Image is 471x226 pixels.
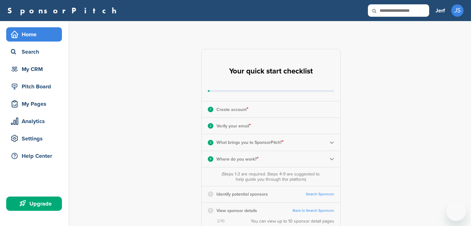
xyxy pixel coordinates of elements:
[217,219,225,224] span: 2/10
[6,97,62,111] a: My Pages
[216,190,268,198] p: Identify potential sponsors
[208,140,213,145] div: 3
[208,191,213,197] div: 5
[435,6,445,15] h3: Jerf
[208,208,213,213] div: 6
[329,140,334,145] img: Checklist arrow 2
[216,155,259,163] p: Where do you work?
[293,208,334,213] a: Back to Search Sponsors
[6,62,62,76] a: My CRM
[9,64,62,75] div: My CRM
[9,116,62,127] div: Analytics
[6,114,62,128] a: Analytics
[216,207,257,215] p: View sponsor details
[9,150,62,162] div: Help Center
[6,149,62,163] a: Help Center
[9,98,62,109] div: My Pages
[9,29,62,40] div: Home
[7,7,120,15] a: SponsorPitch
[6,45,62,59] a: Search
[6,79,62,94] a: Pitch Board
[208,107,213,112] div: 1
[208,123,213,129] div: 2
[216,138,284,146] p: What brings you to SponsorPitch?
[9,133,62,144] div: Settings
[6,27,62,42] a: Home
[435,4,445,17] a: Jerf
[229,64,313,78] h2: Your quick start checklist
[329,157,334,161] img: Checklist arrow 2
[251,219,334,224] div: You can view up to 10 sponsor detail pages
[208,156,213,162] div: 4
[220,171,321,182] div: (Steps 1-3 are required. Steps 4-9 are suggested to help guide you through the platform)
[6,197,62,211] a: Upgrade
[216,122,251,130] p: Verify your email
[9,46,62,57] div: Search
[451,4,464,17] span: JS
[446,201,466,221] iframe: Button to launch messaging window
[9,81,62,92] div: Pitch Board
[306,192,334,197] a: Search Sponsors
[6,131,62,146] a: Settings
[216,105,248,113] p: Create account
[9,198,62,209] div: Upgrade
